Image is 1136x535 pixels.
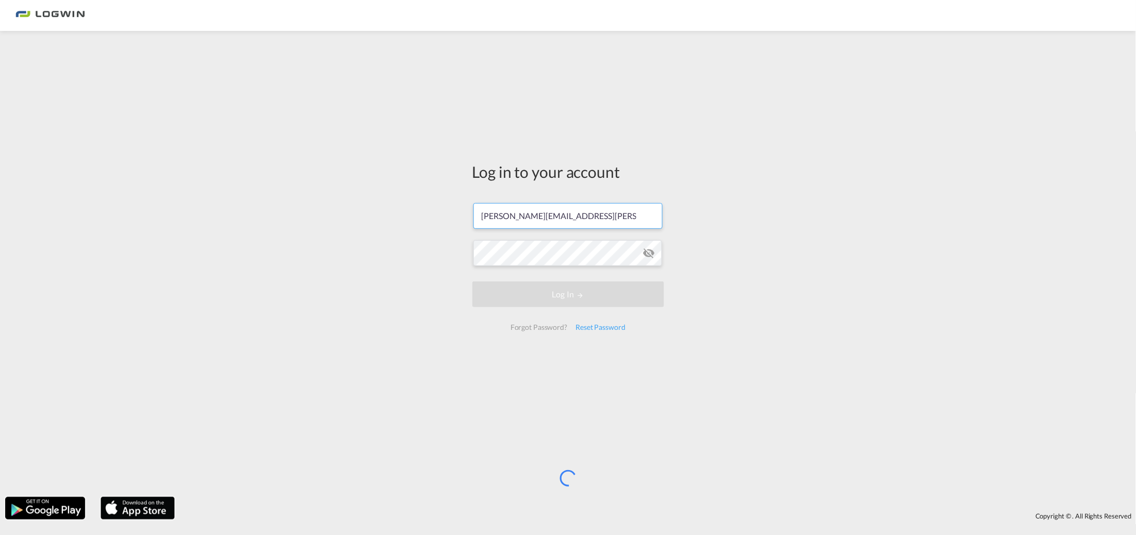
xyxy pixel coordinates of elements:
[180,507,1136,525] div: Copyright © . All Rights Reserved
[15,4,85,27] img: bc73a0e0d8c111efacd525e4c8ad7d32.png
[4,496,86,521] img: google.png
[506,318,571,337] div: Forgot Password?
[643,247,655,259] md-icon: icon-eye-off
[100,496,176,521] img: apple.png
[473,203,663,229] input: Enter email/phone number
[472,281,664,307] button: LOGIN
[571,318,630,337] div: Reset Password
[472,161,664,182] div: Log in to your account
